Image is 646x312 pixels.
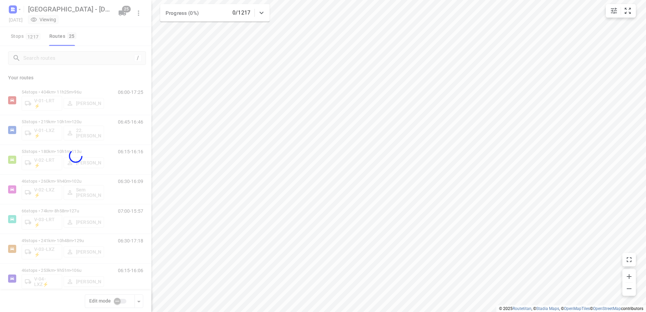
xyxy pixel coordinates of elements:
a: Routetitan [513,306,531,311]
a: OpenMapTiles [564,306,590,311]
div: Progress (0%)0/1217 [160,4,270,22]
div: small contained button group [606,4,636,18]
li: © 2025 , © , © © contributors [499,306,643,311]
span: Progress (0%) [166,10,199,16]
button: Map settings [607,4,621,18]
a: OpenStreetMap [593,306,621,311]
p: 0/1217 [232,9,250,17]
a: Stadia Maps [536,306,559,311]
button: Fit zoom [621,4,635,18]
